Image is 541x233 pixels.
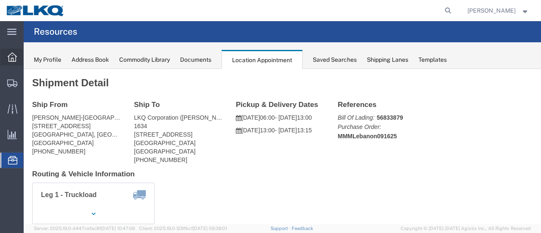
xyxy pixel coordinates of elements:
a: Support [270,226,292,231]
span: [DATE] 09:39:01 [193,226,227,231]
span: Jason Voyles [467,6,516,15]
div: Documents [180,55,211,64]
div: Shipping Lanes [367,55,408,64]
h4: Resources [34,21,77,42]
div: Location Appointment [221,50,303,69]
div: Templates [418,55,447,64]
span: Server: 2025.19.0-d447cefac8f [34,226,135,231]
div: My Profile [34,55,61,64]
div: Address Book [71,55,109,64]
a: Feedback [292,226,313,231]
span: [DATE] 10:47:06 [101,226,135,231]
span: Copyright © [DATE]-[DATE] Agistix Inc., All Rights Reserved [401,225,531,232]
button: [PERSON_NAME] [467,5,530,16]
div: Commodity Library [119,55,170,64]
div: Saved Searches [313,55,357,64]
img: logo [6,4,65,17]
iframe: FS Legacy Container [24,69,541,224]
span: Client: 2025.19.0-129fbcf [139,226,227,231]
